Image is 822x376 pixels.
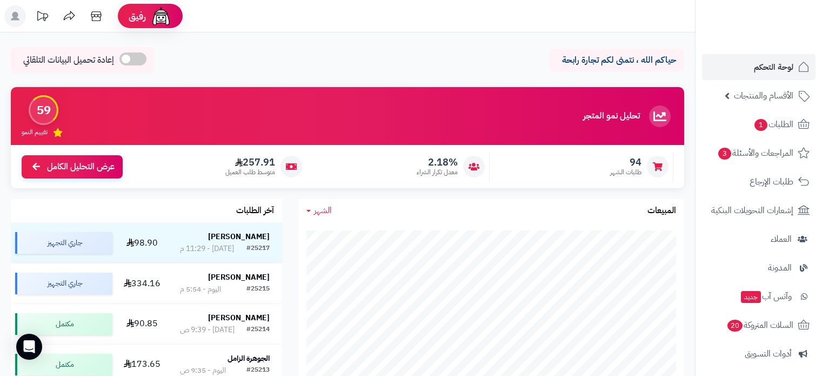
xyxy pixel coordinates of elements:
[180,365,226,376] div: اليوم - 9:35 ص
[16,334,42,360] div: Open Intercom Messenger
[702,226,816,252] a: العملاء
[702,312,816,338] a: السلات المتروكة20
[225,156,275,168] span: 257.91
[610,156,641,168] span: 94
[208,272,270,283] strong: [PERSON_NAME]
[702,54,816,80] a: لوحة التحكم
[749,8,812,31] img: logo-2.png
[417,168,458,177] span: معدل تكرار الشراء
[745,346,792,361] span: أدوات التسويق
[246,325,270,335] div: #25214
[740,289,792,304] span: وآتس آب
[711,203,793,218] span: إشعارات التحويلات البنكية
[314,204,332,217] span: الشهر
[15,354,112,375] div: مكتمل
[22,155,123,179] a: عرض التحليل الكامل
[727,320,743,332] span: 20
[717,146,793,161] span: المراجعات والأسئلة
[610,168,641,177] span: طلبات الشهر
[583,111,640,121] h3: تحليل نمو المتجر
[208,231,270,242] strong: [PERSON_NAME]
[754,60,793,75] span: لوحة التحكم
[702,341,816,367] a: أدوات التسويق
[557,54,676,67] p: حياكم الله ، نتمنى لكم تجارة رابحة
[246,365,270,376] div: #25213
[753,117,793,132] span: الطلبات
[47,161,115,173] span: عرض التحليل الكامل
[702,140,816,166] a: المراجعات والأسئلة3
[647,206,676,216] h3: المبيعات
[29,5,56,30] a: تحديثات المنصة
[306,205,332,217] a: الشهر
[754,119,767,131] span: 1
[129,10,146,23] span: رفيق
[180,243,234,254] div: [DATE] - 11:29 م
[15,313,112,335] div: مكتمل
[734,88,793,103] span: الأقسام والمنتجات
[15,232,112,254] div: جاري التجهيز
[23,54,114,67] span: إعادة تحميل البيانات التلقائي
[117,263,168,304] td: 334.16
[246,284,270,295] div: #25215
[150,5,172,27] img: ai-face.png
[228,353,270,364] strong: الجوهرة الزامل
[741,291,761,303] span: جديد
[225,168,275,177] span: متوسط طلب العميل
[117,223,168,263] td: 98.90
[718,148,731,160] span: 3
[750,174,793,189] span: طلبات الإرجاع
[208,312,270,324] strong: [PERSON_NAME]
[246,243,270,254] div: #25217
[15,273,112,294] div: جاري التجهيز
[771,232,792,247] span: العملاء
[180,325,235,335] div: [DATE] - 9:39 ص
[180,284,221,295] div: اليوم - 5:54 م
[768,260,792,275] span: المدونة
[22,128,48,137] span: تقييم النمو
[236,206,274,216] h3: آخر الطلبات
[702,169,816,195] a: طلبات الإرجاع
[417,156,458,168] span: 2.18%
[702,111,816,137] a: الطلبات1
[702,283,816,309] a: وآتس آبجديد
[117,304,168,344] td: 90.85
[702,255,816,281] a: المدونة
[702,197,816,223] a: إشعارات التحويلات البنكية
[726,318,793,333] span: السلات المتروكة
